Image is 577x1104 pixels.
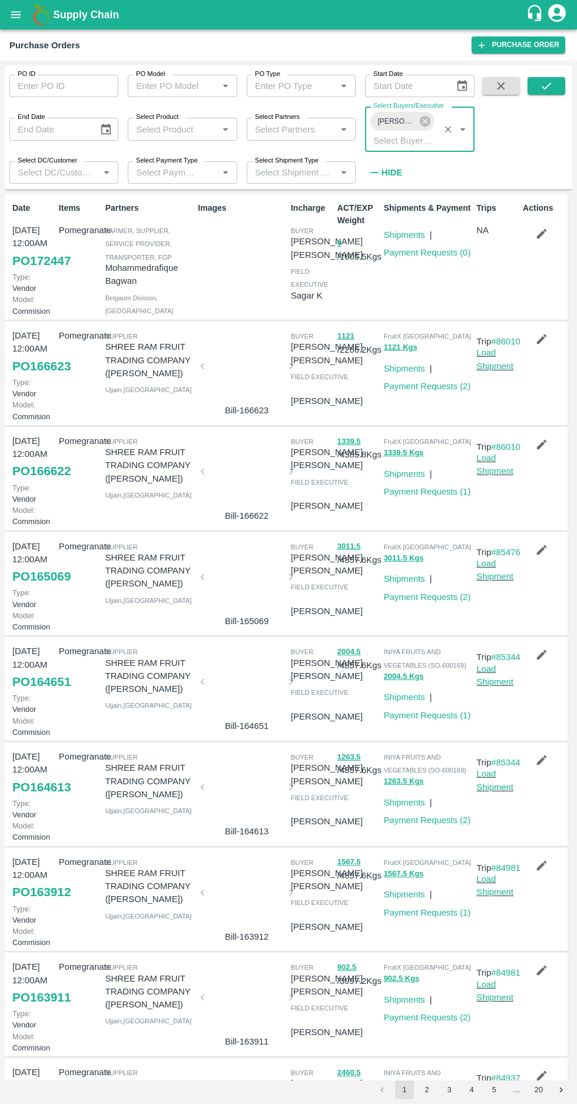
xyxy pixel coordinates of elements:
span: buyer [291,754,313,761]
a: Shipments [384,890,425,899]
p: Vendor [12,798,54,820]
span: buyer [291,227,313,234]
input: Select Partners [250,121,333,137]
p: [DATE] 12:00AM [12,1066,54,1092]
span: Supplier [105,648,138,655]
p: Bill-165069 [207,615,286,628]
button: page 1 [395,1080,414,1099]
p: / 1605.5 Kgs [337,236,379,263]
p: NA [476,224,518,237]
p: Commision [12,505,54,527]
span: field executive [291,1004,349,1012]
span: field executive [291,268,328,288]
p: Pomegranate [59,329,101,342]
p: Trip [476,651,520,664]
button: Go to page 5 [485,1080,503,1099]
span: Supplier [105,754,138,761]
div: | [425,686,432,704]
label: Select Partners [255,112,300,122]
a: PO166622 [12,460,71,482]
p: Pomegranate [59,960,101,973]
p: Vendor [12,271,54,294]
p: Incharge [291,202,333,214]
p: Bill-163912 [207,930,286,943]
button: 1263.5 Kgs [384,775,424,788]
div: [PERSON_NAME] [PERSON_NAME] [370,112,434,131]
button: Open [218,165,233,180]
span: field executive [291,899,349,906]
p: Pomegranate [59,1066,101,1079]
label: PO Type [255,69,280,79]
p: Images [198,202,286,214]
span: FruitX [GEOGRAPHIC_DATA] [384,964,472,971]
a: #85476 [491,548,520,557]
span: Farmer, Supplier, Service Provider, Transporter, FGP [105,227,172,261]
span: Ujjain , [GEOGRAPHIC_DATA] [105,913,192,920]
p: [PERSON_NAME] [291,394,363,407]
p: SHREE RAM FRUIT TRADING COMPANY ([PERSON_NAME]) [105,446,194,485]
a: PO163911 [12,987,71,1008]
p: Sagar K [291,289,333,302]
button: 1263.5 [337,751,361,764]
button: Choose date [95,118,117,141]
p: [DATE] 12:00AM [12,540,54,566]
span: [PERSON_NAME] [PERSON_NAME] [370,115,422,128]
p: [PERSON_NAME] [291,920,363,933]
p: Commision [12,926,54,948]
p: / 4857.6 Kgs [337,540,379,567]
p: Pomegranate [59,645,101,658]
button: 1339.5 Kgs [384,446,424,460]
p: Pomegranate [59,856,101,868]
p: Pomegranate [59,435,101,447]
button: 902.5 [337,961,357,974]
button: 1121 Kgs [384,341,417,354]
p: Commision [12,1031,54,1053]
span: Model: [12,717,35,725]
button: Open [218,122,233,137]
label: PO ID [18,69,35,79]
p: / 4857.6 Kgs [337,856,379,883]
button: open drawer [2,1,29,28]
p: Trip [476,966,520,979]
p: Mohammedrafique Bagwan [105,261,194,288]
p: Vendor [12,482,54,505]
p: ACT/EXP Weight [337,202,379,227]
button: Open [99,165,114,180]
span: Type: [12,1009,31,1018]
p: [DATE] 12:00AM [12,750,54,777]
span: Type: [12,273,31,281]
p: Commision [12,610,54,632]
span: Model: [12,821,35,830]
p: / 3097.2 Kgs [337,960,379,987]
span: Ujjain , [GEOGRAPHIC_DATA] [105,597,192,604]
span: FruitX [GEOGRAPHIC_DATA] [384,333,472,340]
span: Type: [12,694,31,702]
button: 3011.5 Kgs [384,552,424,565]
p: [PERSON_NAME] [PERSON_NAME] [291,1077,363,1103]
a: PO163912 [12,881,71,903]
label: Start Date [373,69,403,79]
a: PO165069 [12,566,71,587]
a: Purchase Order [472,37,565,54]
p: [PERSON_NAME] [PERSON_NAME] [291,340,363,367]
div: | [425,224,432,241]
p: SHREE RAM FRUIT TRADING COMPANY ([PERSON_NAME]) [105,972,194,1012]
p: [PERSON_NAME] [291,605,363,618]
p: Pomegranate [59,750,101,763]
p: SHREE RAM FRUIT TRADING COMPANY ([PERSON_NAME]) [105,340,194,380]
p: Bill-164613 [207,825,286,838]
span: Supplier [105,964,138,971]
label: Select Product [136,112,178,122]
span: INIYA FRUITS AND VEGETABLES (SO-600169) [384,754,466,774]
p: Vendor [12,377,54,399]
p: Trip [476,756,520,769]
span: field executive [291,794,349,801]
a: Payment Requests (0) [384,248,471,257]
p: [PERSON_NAME] [PERSON_NAME] [291,972,363,999]
span: Model: [12,611,35,620]
p: SHREE RAM FRUIT TRADING COMPANY ([PERSON_NAME]) [105,867,194,906]
input: Select Payment Type [131,165,198,180]
span: FruitX [GEOGRAPHIC_DATA] [384,438,472,445]
button: Open [455,122,470,137]
label: Select Shipment Type [255,156,319,165]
